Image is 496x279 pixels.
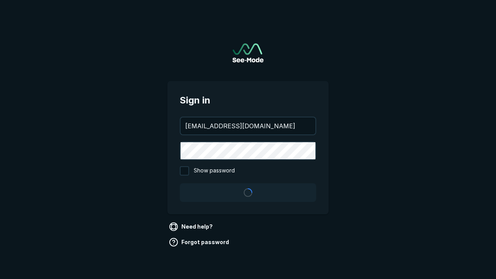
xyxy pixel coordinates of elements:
a: Need help? [167,220,216,233]
input: your@email.com [181,117,315,134]
a: Forgot password [167,236,232,248]
a: Go to sign in [232,43,263,62]
span: Show password [194,166,235,176]
img: See-Mode Logo [232,43,263,62]
span: Sign in [180,93,316,107]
